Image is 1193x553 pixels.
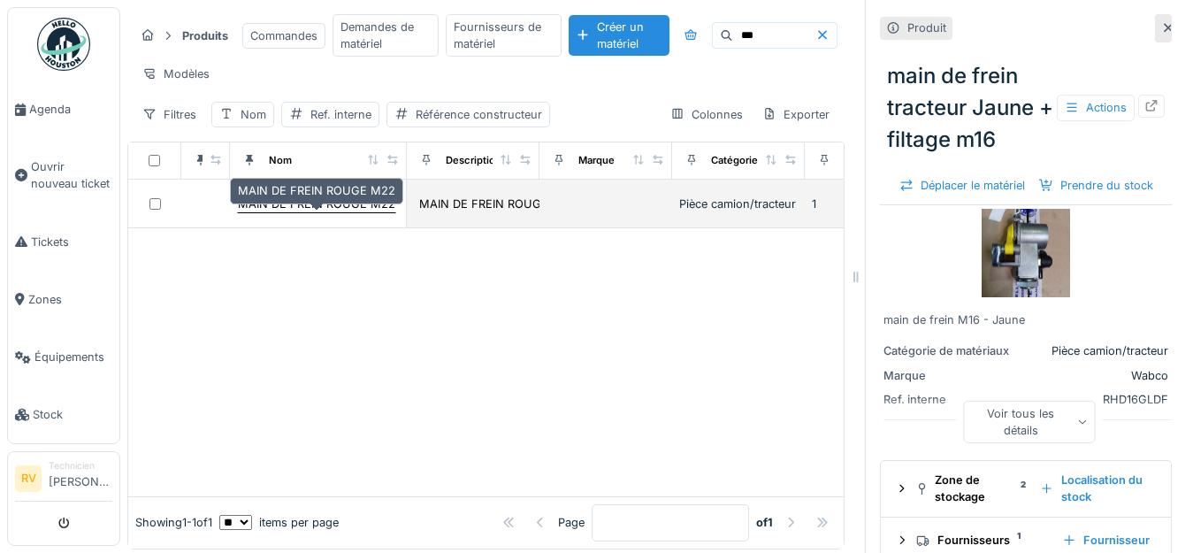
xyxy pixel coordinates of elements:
div: main de frein tracteur Jaune + filtage m16 [880,53,1172,163]
div: Exporter [754,102,837,127]
div: Référence constructeur [416,106,542,123]
div: Déplacer le matériel [892,173,1032,197]
div: Ref. interne [883,391,1016,408]
div: Modèles [134,61,218,87]
div: Zone de stockage [916,472,1026,505]
a: Zones [8,271,119,328]
div: Commandes [242,23,325,49]
div: Ref. interne [310,106,371,123]
li: [PERSON_NAME] [49,459,112,497]
span: Agenda [29,101,112,118]
a: Équipements [8,328,119,386]
div: Pièce camion/tracteur [1023,342,1168,359]
div: Prendre du stock [1032,173,1160,197]
div: Description [446,153,501,168]
a: Stock [8,386,119,443]
div: main de frein M16 - Jaune [883,311,1168,328]
strong: of 1 [756,514,773,531]
div: Page [558,514,585,531]
img: Badge_color-CXgf-gQk.svg [37,18,90,71]
div: Technicien [49,459,112,472]
div: Produit [907,19,946,36]
div: 1 [812,196,930,212]
span: Tickets [31,234,112,250]
div: Fournisseur [1055,528,1157,552]
span: Zones [28,291,112,308]
div: Colonnes [662,102,751,127]
div: Marque [578,153,615,168]
summary: Zone de stockage2Localisation du stock [888,468,1164,509]
div: Catégorie de matériaux [883,342,1016,359]
div: Catégorie [711,153,758,168]
a: Ouvrir nouveau ticket [8,138,119,212]
div: Actions [1057,95,1135,120]
span: Ouvrir nouveau ticket [31,158,112,192]
div: Fournisseurs de matériel [446,14,562,57]
div: Filtres [134,102,204,127]
div: Voir tous les détails [964,401,1096,443]
span: Équipements [34,349,112,365]
div: Marque [883,367,1016,384]
li: RV [15,465,42,492]
a: Agenda [8,81,119,138]
div: Wabco [1023,367,1168,384]
div: Showing 1 - 1 of 1 [135,514,212,531]
strong: Produits [175,27,235,44]
div: items per page [219,514,339,531]
div: Créer un matériel [569,15,669,56]
div: RHD16GLDF [1023,391,1168,408]
div: Demandes de matériel [333,14,439,57]
img: main de frein tracteur Jaune + filtage m16 [982,209,1070,297]
div: MAIN DE FREIN ROUGE M22 [419,196,577,212]
a: RV Technicien[PERSON_NAME] [15,459,112,502]
div: Localisation du stock [1033,468,1157,509]
div: Pièce camion/tracteur [679,196,798,212]
div: Fournisseurs [916,532,1048,549]
div: Nom [241,106,266,123]
span: Stock [33,406,112,423]
a: Tickets [8,213,119,271]
div: MAIN DE FREIN ROUGE M22 [230,178,403,204]
div: Nom [269,153,292,168]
